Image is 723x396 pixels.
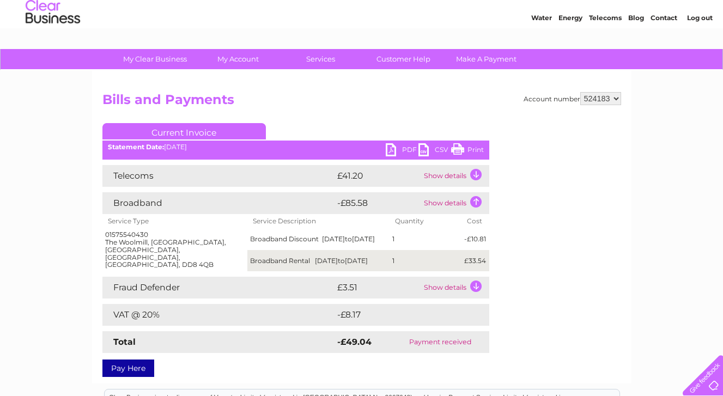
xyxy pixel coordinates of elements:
div: Account number [524,92,621,105]
a: Log out [687,46,713,54]
div: 01575540430 The Woolmill, [GEOGRAPHIC_DATA], [GEOGRAPHIC_DATA], [GEOGRAPHIC_DATA], [GEOGRAPHIC_DA... [105,231,245,269]
span: to [338,257,345,265]
td: Broadband Discount [DATE] [DATE] [247,228,390,249]
a: Services [276,49,366,69]
img: logo.png [25,28,81,62]
td: -£10.81 [461,228,489,249]
h2: Bills and Payments [102,92,621,113]
a: 0333 014 3131 [518,5,593,19]
td: -£8.17 [335,304,465,326]
td: Broadband [102,192,335,214]
strong: Total [113,337,136,347]
td: VAT @ 20% [102,304,335,326]
td: Show details [421,165,489,187]
th: Service Type [102,214,247,228]
div: Clear Business is a trading name of Verastar Limited (registered in [GEOGRAPHIC_DATA] No. 3667643... [105,6,619,53]
td: Fraud Defender [102,277,335,298]
a: Print [451,143,484,159]
td: Show details [421,277,489,298]
a: Current Invoice [102,123,266,139]
a: PDF [386,143,418,159]
th: Quantity [390,214,462,228]
td: 1 [390,228,462,249]
strong: -£49.04 [337,337,372,347]
td: Broadband Rental [DATE] [DATE] [247,250,390,272]
td: £3.51 [335,277,421,298]
th: Service Description [247,214,390,228]
span: to [345,235,352,243]
td: Show details [421,192,489,214]
div: [DATE] [102,143,489,151]
a: Customer Help [359,49,448,69]
a: My Account [193,49,283,69]
td: £33.54 [461,250,489,272]
a: Energy [558,46,582,54]
a: Blog [628,46,644,54]
a: My Clear Business [110,49,200,69]
td: Payment received [392,331,489,353]
a: Water [531,46,552,54]
a: Contact [651,46,677,54]
td: £41.20 [335,165,421,187]
td: 1 [390,250,462,272]
td: -£85.58 [335,192,421,214]
a: Pay Here [102,360,154,377]
a: CSV [418,143,451,159]
b: Statement Date: [108,143,164,151]
td: Telecoms [102,165,335,187]
a: Telecoms [589,46,622,54]
a: Make A Payment [441,49,531,69]
th: Cost [461,214,489,228]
